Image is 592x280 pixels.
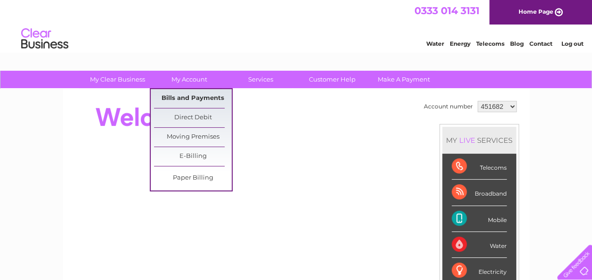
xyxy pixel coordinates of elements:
div: Mobile [452,206,507,232]
a: Water [426,40,444,47]
div: Water [452,232,507,258]
td: Account number [422,99,475,115]
img: logo.png [21,25,69,53]
a: Direct Debit [154,108,232,127]
a: Energy [450,40,470,47]
div: Telecoms [452,154,507,180]
div: MY SERVICES [442,127,516,154]
a: 0333 014 3131 [414,5,479,16]
a: Customer Help [293,71,371,88]
a: My Account [150,71,228,88]
a: Make A Payment [365,71,443,88]
a: Contact [529,40,552,47]
a: Log out [561,40,583,47]
div: Broadband [452,180,507,206]
a: Telecoms [476,40,504,47]
a: Bills and Payments [154,89,232,108]
a: Paper Billing [154,169,232,188]
a: E-Billing [154,147,232,166]
div: Clear Business is a trading name of Verastar Limited (registered in [GEOGRAPHIC_DATA] No. 3667643... [74,5,519,46]
div: LIVE [457,136,477,145]
a: Services [222,71,300,88]
a: Blog [510,40,524,47]
a: Moving Premises [154,128,232,147]
a: My Clear Business [79,71,156,88]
